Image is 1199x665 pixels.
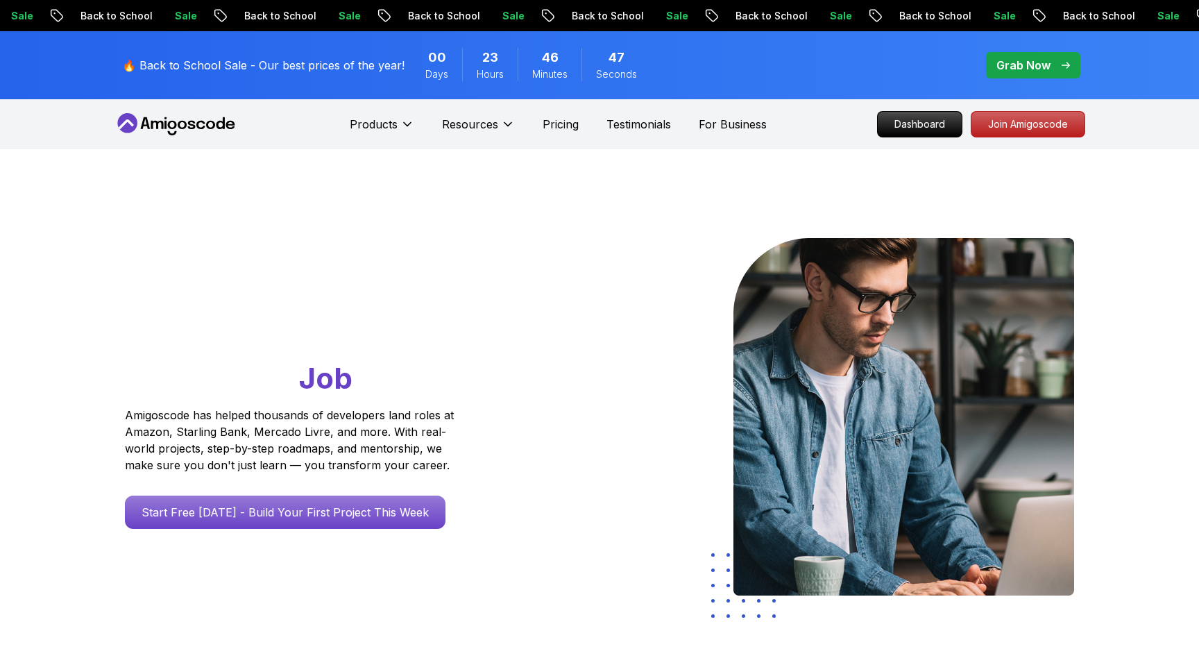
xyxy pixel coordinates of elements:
p: Sale [818,9,862,23]
p: Back to School [69,9,163,23]
p: Back to School [560,9,654,23]
img: hero [733,238,1074,596]
p: Amigoscode has helped thousands of developers land roles at Amazon, Starling Bank, Mercado Livre,... [125,407,458,473]
span: Hours [477,67,504,81]
span: Seconds [596,67,637,81]
p: Grab Now [996,57,1051,74]
p: Back to School [1051,9,1146,23]
span: 46 Minutes [542,48,559,67]
p: Resources [442,116,498,133]
a: Start Free [DATE] - Build Your First Project This Week [125,496,445,529]
p: Join Amigoscode [971,112,1085,137]
a: Testimonials [606,116,671,133]
span: Minutes [532,67,568,81]
p: Sale [654,9,699,23]
p: Sale [163,9,207,23]
span: 23 Hours [482,48,498,67]
p: 🔥 Back to School Sale - Our best prices of the year! [122,57,405,74]
p: Sale [982,9,1026,23]
span: 47 Seconds [609,48,624,67]
span: Job [299,360,352,396]
a: Dashboard [877,111,962,137]
a: Pricing [543,116,579,133]
p: Sale [1146,9,1190,23]
p: Sale [327,9,371,23]
span: 0 Days [428,48,446,67]
a: Join Amigoscode [971,111,1085,137]
button: Products [350,116,414,144]
p: Back to School [396,9,491,23]
p: Back to School [887,9,982,23]
span: Days [425,67,448,81]
p: Back to School [232,9,327,23]
button: Resources [442,116,515,144]
p: Sale [491,9,535,23]
p: Back to School [724,9,818,23]
p: Products [350,116,398,133]
p: Dashboard [878,112,962,137]
h1: Go From Learning to Hired: Master Java, Spring Boot & Cloud Skills That Get You the [125,238,507,398]
a: For Business [699,116,767,133]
